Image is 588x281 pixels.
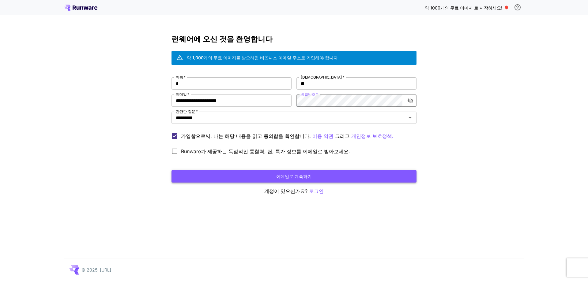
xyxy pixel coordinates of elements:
[176,75,183,79] font: 이름
[501,5,509,10] font: ! 🎈
[176,109,195,114] font: 간단한 질문
[301,92,315,97] font: 비밀번호
[309,187,324,195] button: 로그인
[187,55,339,60] font: 약 1,000개의 무료 이미지를 받으려면 비즈니스 이메일 주소로 가입해야 합니다.
[312,133,334,139] font: 이용 약관
[176,92,187,97] font: 이메일
[511,1,524,13] button: 무료 크레딧을 받으려면 회사 이메일 주소로 가입하고 당사에서 보낸 이메일의 확인 링크를 클릭해야 합니다.
[405,95,416,106] button: 비밀번호 표시 전환
[171,170,417,183] button: 이메일로 계속하기
[181,133,311,139] font: 가입함으로써, 나는 해당 내용을 읽고 동의함을 확인합니다.
[171,35,273,43] font: 런웨어에 오신 것을 환영합니다
[181,148,350,154] font: Runware가 제공하는 독점적인 통찰력, 팁, 특가 정보를 이메일로 받아보세요.
[312,132,334,140] button: 가입함으로써, 나는 해당 내용을 읽고 동의함을 확인합니다. 그리고 개인정보 보호정책.
[81,267,111,272] font: © 2025, [URL]
[309,188,324,194] font: 로그인
[406,113,414,122] button: 열려 있는
[301,75,342,79] font: [DEMOGRAPHIC_DATA]
[276,174,312,179] font: 이메일로 계속하기
[264,188,307,194] font: 계정이 있으신가요?
[351,132,394,140] button: 가입함으로써, 나는 해당 내용을 읽고 동의함을 확인합니다. 이용 약관 그리고
[335,133,350,139] font: 그리고
[425,5,501,10] font: 약 1000개의 무료 이미지 로 시작하세요
[351,133,394,139] font: 개인정보 보호정책.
